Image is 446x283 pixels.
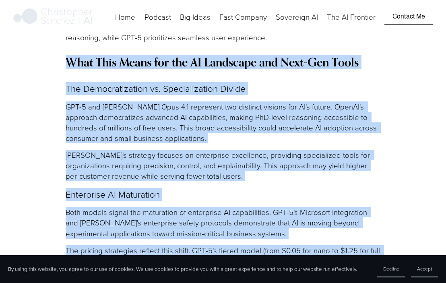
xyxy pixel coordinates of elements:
[276,11,318,23] a: Sovereign AI
[66,150,380,181] p: [PERSON_NAME]'s strategy focuses on enterprise excellence, providing specialized tools for organi...
[115,11,135,23] a: Home
[219,11,267,23] a: folder dropdown
[66,188,380,201] p: Enterprise AI Maturation
[383,265,399,272] span: Decline
[66,55,359,69] strong: What This Means for the AI Landscape and Next-Gen Tools
[417,265,432,272] span: Accept
[180,11,211,23] a: folder dropdown
[219,12,267,22] span: Fast Company
[66,101,380,144] p: GPT-5 and [PERSON_NAME] Opus 4.1 represent two distinct visions for AI's future. OpenAI's approac...
[377,261,405,277] button: Decline
[411,261,438,277] button: Accept
[13,7,93,27] img: Christopher Sanchez | AI
[180,12,211,22] span: Big Ideas
[384,9,432,25] a: Contact Me
[8,265,357,273] p: By using this website, you agree to our use of cookies. We use cookies to provide you with a grea...
[66,207,380,238] p: Both models signal the maturation of enterprise AI capabilities. GPT-5's Microsoft integration an...
[327,11,376,23] a: The AI Frontier
[66,82,380,95] p: The Democratization vs. Specialization Divide
[145,11,171,23] a: Podcast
